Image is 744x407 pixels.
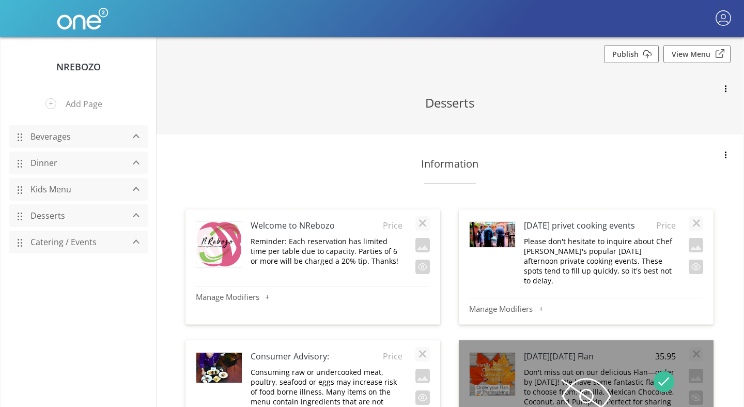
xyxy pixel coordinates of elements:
h4: [DATE] privet cooking events [524,220,645,231]
a: NRebozo [56,61,101,73]
p: Reminder: Each reservation has limited time per table due to capacity. Parties of 6 or more will ... [251,236,402,266]
a: Kids Menu [25,179,123,199]
button: Exclude this item when you publish your menu [415,390,430,405]
button: Exclude this item when you publish your menu [415,260,430,274]
img: Image Preview [196,222,242,267]
button: Add an image to this item [689,238,703,252]
span: Price [377,220,402,231]
a: Catering / Events [25,232,123,252]
span: Price [377,351,402,362]
h4: Welcome to NRebozo [251,220,372,231]
button: Add Page [38,91,119,117]
h3: Information [197,157,703,171]
button: Manage Modifiers [469,304,703,314]
h4: Consumer Advisory: [251,351,372,362]
img: Image Preview [470,222,515,247]
h2: Desserts [197,94,703,111]
a: Beverages [25,127,123,146]
button: Manage Modifiers [196,292,430,302]
button: Exclude this item when you publish your menu [689,260,703,274]
button: Add an image to this item [415,369,430,383]
a: Desserts [25,206,123,225]
span: Price [650,220,676,231]
a: Publish [604,45,659,63]
button: Add an image to this item [415,238,430,252]
a: Dinner [25,153,123,173]
a: View Menu [663,45,731,63]
img: Image Preview [196,353,242,383]
p: Please don't hesitate to inquire about Chef [PERSON_NAME]'s popular [DATE] afternoon private cook... [524,236,676,285]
